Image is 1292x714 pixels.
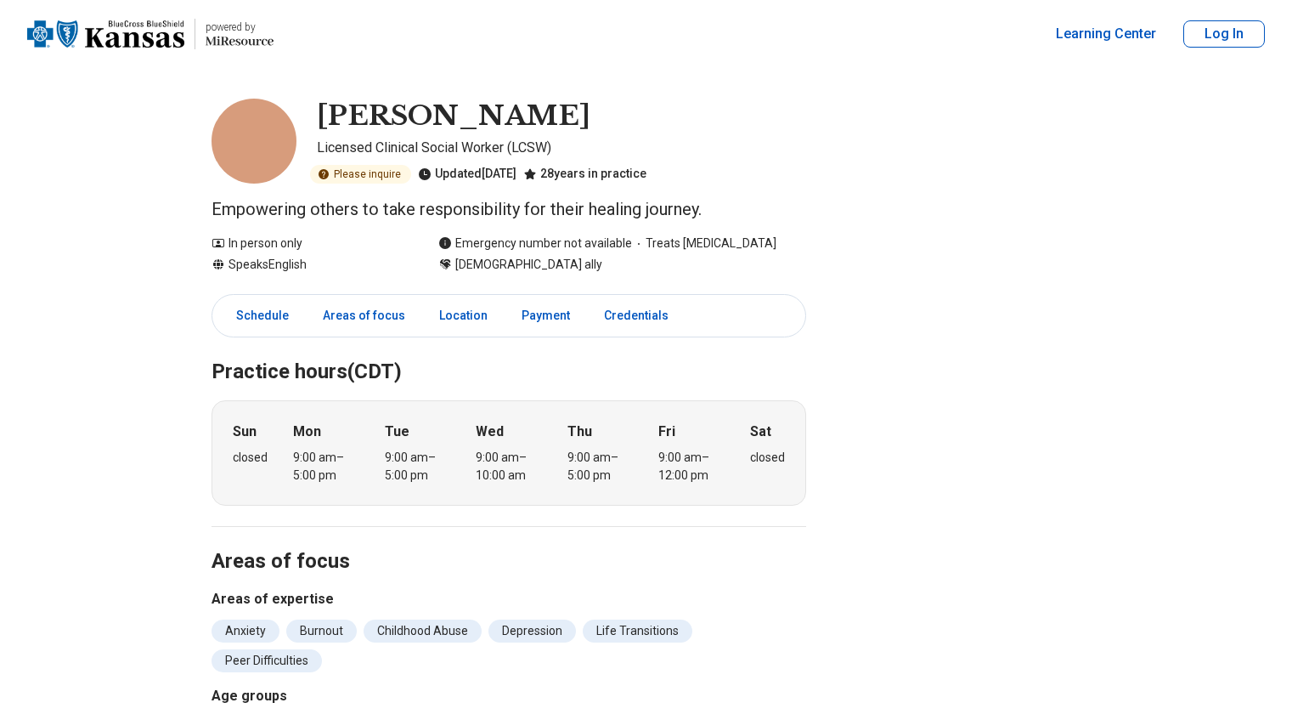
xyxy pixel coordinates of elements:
div: 9:00 am – 5:00 pm [293,449,358,484]
strong: Sun [233,422,257,442]
div: 28 years in practice [523,165,646,184]
div: When does the program meet? [212,400,806,506]
a: Credentials [594,298,689,333]
a: Home page [27,7,274,61]
div: 9:00 am – 12:00 pm [658,449,724,484]
h2: Practice hours (CDT) [212,317,806,387]
li: Burnout [286,620,357,643]
strong: Sat [750,422,771,442]
p: Licensed Clinical Social Worker (LCSW) [317,138,806,158]
a: Learning Center [1056,24,1156,44]
li: Childhood Abuse [364,620,482,643]
li: Depression [488,620,576,643]
div: Please inquire [310,165,411,184]
li: Anxiety [212,620,279,643]
strong: Fri [658,422,675,442]
div: closed [233,449,268,467]
strong: Wed [476,422,504,442]
li: Peer Difficulties [212,649,322,672]
div: closed [750,449,785,467]
a: Schedule [216,298,299,333]
span: [DEMOGRAPHIC_DATA] ally [455,256,602,274]
div: Updated [DATE] [418,165,516,184]
h3: Age groups [212,686,502,706]
h3: Areas of expertise [212,589,806,609]
div: 9:00 am – 5:00 pm [567,449,633,484]
a: Location [429,298,498,333]
img: Tina Bugg, Licensed Clinical Social Worker (LCSW) [212,99,296,184]
h2: Areas of focus [212,507,806,576]
li: Life Transitions [583,620,692,643]
a: Areas of focus [313,298,415,333]
div: 9:00 am – 10:00 am [476,449,541,484]
h1: [PERSON_NAME] [317,99,590,134]
p: Empowering others to take responsibility for their healing journey. [212,197,806,221]
strong: Tue [385,422,409,442]
strong: Thu [567,422,592,442]
div: 9:00 am – 5:00 pm [385,449,450,484]
div: Speaks English [212,256,404,274]
p: powered by [206,20,274,34]
div: In person only [212,235,404,252]
div: Emergency number not available [438,235,632,252]
span: Treats [MEDICAL_DATA] [632,235,776,252]
strong: Mon [293,422,321,442]
a: Payment [511,298,580,333]
button: Log In [1183,20,1265,48]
